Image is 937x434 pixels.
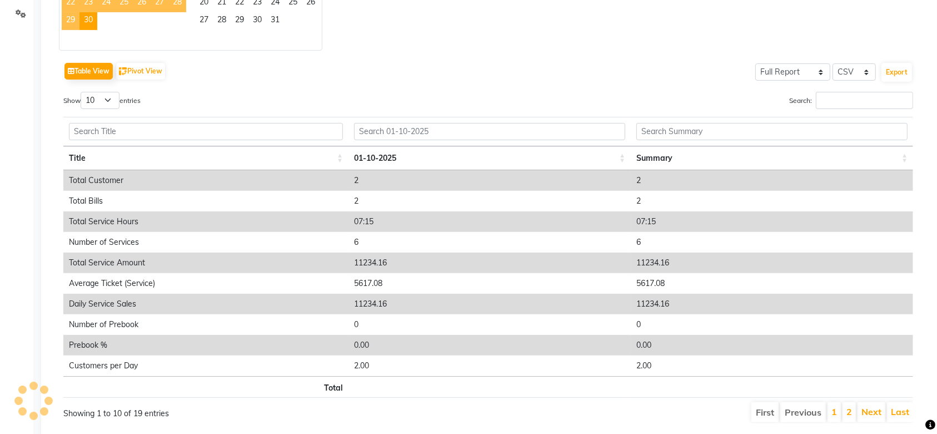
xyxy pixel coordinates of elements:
td: Average Ticket (Service) [63,273,348,294]
span: 27 [195,12,213,30]
input: Search Title [69,123,343,140]
td: Daily Service Sales [63,294,348,314]
div: Tuesday, September 30, 2025 [79,12,97,30]
td: 11234.16 [348,253,631,273]
input: Search 01-10-2025 [354,123,625,140]
td: 0 [631,314,913,335]
button: Pivot View [116,63,165,80]
td: 2 [631,170,913,191]
div: Friday, October 31, 2025 [266,12,284,30]
div: Monday, October 27, 2025 [195,12,213,30]
td: Number of Prebook [63,314,348,335]
th: Total [63,376,348,398]
td: 2.00 [631,356,913,376]
td: 2 [348,170,631,191]
td: 11234.16 [348,294,631,314]
td: Total Service Amount [63,253,348,273]
td: 5617.08 [348,273,631,294]
th: Title: activate to sort column ascending [63,146,348,170]
button: Table View [64,63,113,80]
td: 5617.08 [631,273,913,294]
span: 28 [213,12,231,30]
label: Show entries [63,92,141,109]
td: Prebook % [63,335,348,356]
button: Export [881,63,912,82]
td: 2.00 [348,356,631,376]
td: 0.00 [348,335,631,356]
td: Total Customer [63,170,348,191]
a: Last [891,406,909,417]
img: pivot.png [119,67,127,76]
td: 2 [631,191,913,211]
td: Number of Services [63,232,348,253]
span: 30 [79,12,97,30]
div: Thursday, October 30, 2025 [248,12,266,30]
td: 6 [348,232,631,253]
a: 2 [846,406,852,417]
td: 6 [631,232,913,253]
th: 01-10-2025: activate to sort column ascending [348,146,631,170]
span: 31 [266,12,284,30]
span: 30 [248,12,266,30]
td: 0 [348,314,631,335]
div: Showing 1 to 10 of 19 entries [63,401,408,420]
td: 2 [348,191,631,211]
th: Summary: activate to sort column ascending [631,146,913,170]
a: Next [861,406,881,417]
td: Total Bills [63,191,348,211]
span: 29 [62,12,79,30]
div: Tuesday, October 28, 2025 [213,12,231,30]
td: 07:15 [631,211,913,232]
div: Wednesday, October 29, 2025 [231,12,248,30]
td: Customers per Day [63,356,348,376]
div: Monday, September 29, 2025 [62,12,79,30]
td: 11234.16 [631,294,913,314]
td: 11234.16 [631,253,913,273]
span: 29 [231,12,248,30]
a: 1 [831,406,837,417]
input: Search Summary [636,123,908,140]
td: 0.00 [631,335,913,356]
input: Search: [816,92,913,109]
td: 07:15 [348,211,631,232]
label: Search: [789,92,913,109]
select: Showentries [81,92,119,109]
td: Total Service Hours [63,211,348,232]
